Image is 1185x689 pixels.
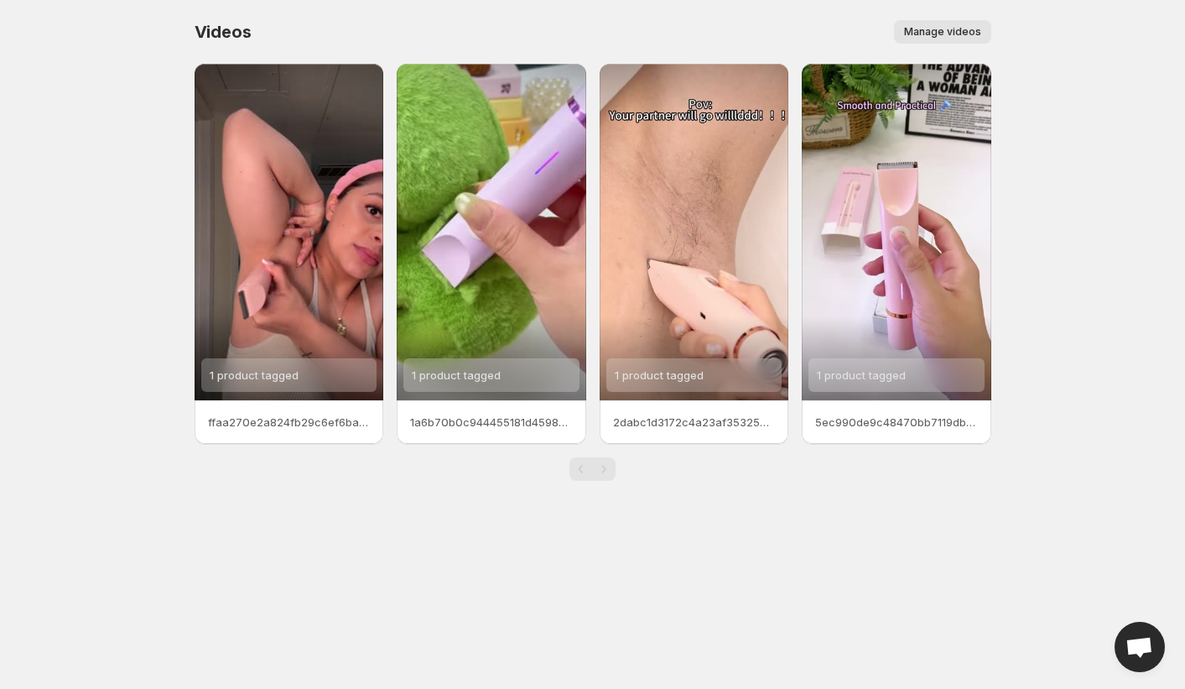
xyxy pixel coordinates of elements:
[904,25,981,39] span: Manage videos
[410,414,573,431] p: 1a6b70b0c944455181d45986994e382eHD-1080p-72Mbps-50541655
[894,20,991,44] button: Manage videos
[412,368,501,382] span: 1 product tagged
[1115,622,1165,672] div: Open chat
[817,368,906,382] span: 1 product tagged
[815,414,978,431] p: 5ec990de9c48470bb7119db202b5001a
[208,414,371,431] p: ffaa270e2a824fb29c6ef6ba657d8803HD-1080p-72Mbps-50542182
[615,368,704,382] span: 1 product tagged
[210,368,299,382] span: 1 product tagged
[569,457,616,481] nav: Pagination
[613,414,776,431] p: 2dabc1d3172c4a23af35325e305e003d
[195,22,252,42] span: Videos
